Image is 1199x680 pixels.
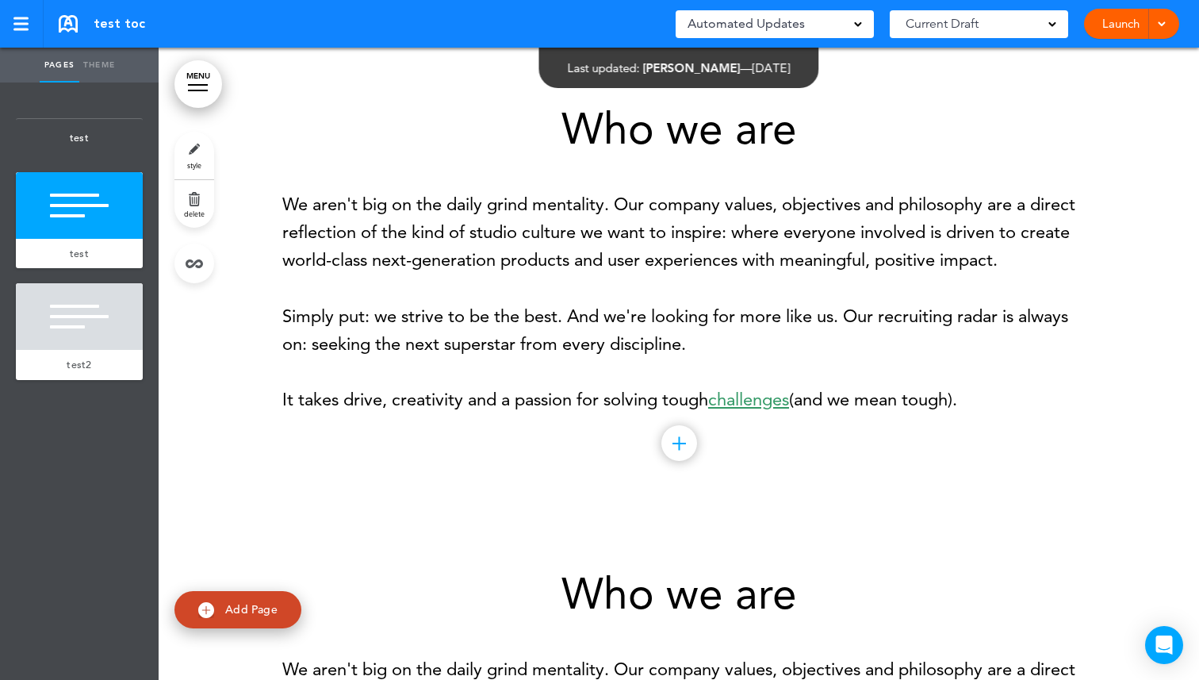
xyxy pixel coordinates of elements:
div: — [568,62,791,74]
a: Pages [40,48,79,83]
p: Simply put: we strive to be the best. And we're looking for more like us. Our recruiting radar is... [282,302,1075,358]
a: challenges [708,389,789,410]
a: Add Page [174,591,301,628]
p: It takes drive, creativity and a passion for solving tough (and we mean tough). [282,386,1075,413]
span: delete [184,209,205,218]
span: test toc [94,15,145,33]
span: Add Page [225,602,278,617]
a: MENU [174,60,222,108]
span: Current Draft [906,13,979,35]
h1: Who we are [282,572,1075,616]
span: Automated Updates [688,13,805,35]
a: style [174,132,214,179]
a: delete [174,180,214,228]
p: We aren't big on the daily grind mentality. Our company values, objectives and philosophy are a d... [282,190,1075,275]
img: add.svg [198,602,214,618]
span: [DATE] [753,60,791,75]
a: test [16,239,143,269]
div: Open Intercom Messenger [1145,626,1183,664]
h1: Who we are [282,107,1075,151]
span: test [70,247,89,260]
a: test2 [16,350,143,380]
span: test [16,119,143,157]
span: style [187,160,201,170]
a: Theme [79,48,119,83]
span: test2 [67,358,92,371]
span: [PERSON_NAME] [643,60,741,75]
span: Last updated: [568,60,640,75]
a: Launch [1096,9,1146,39]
